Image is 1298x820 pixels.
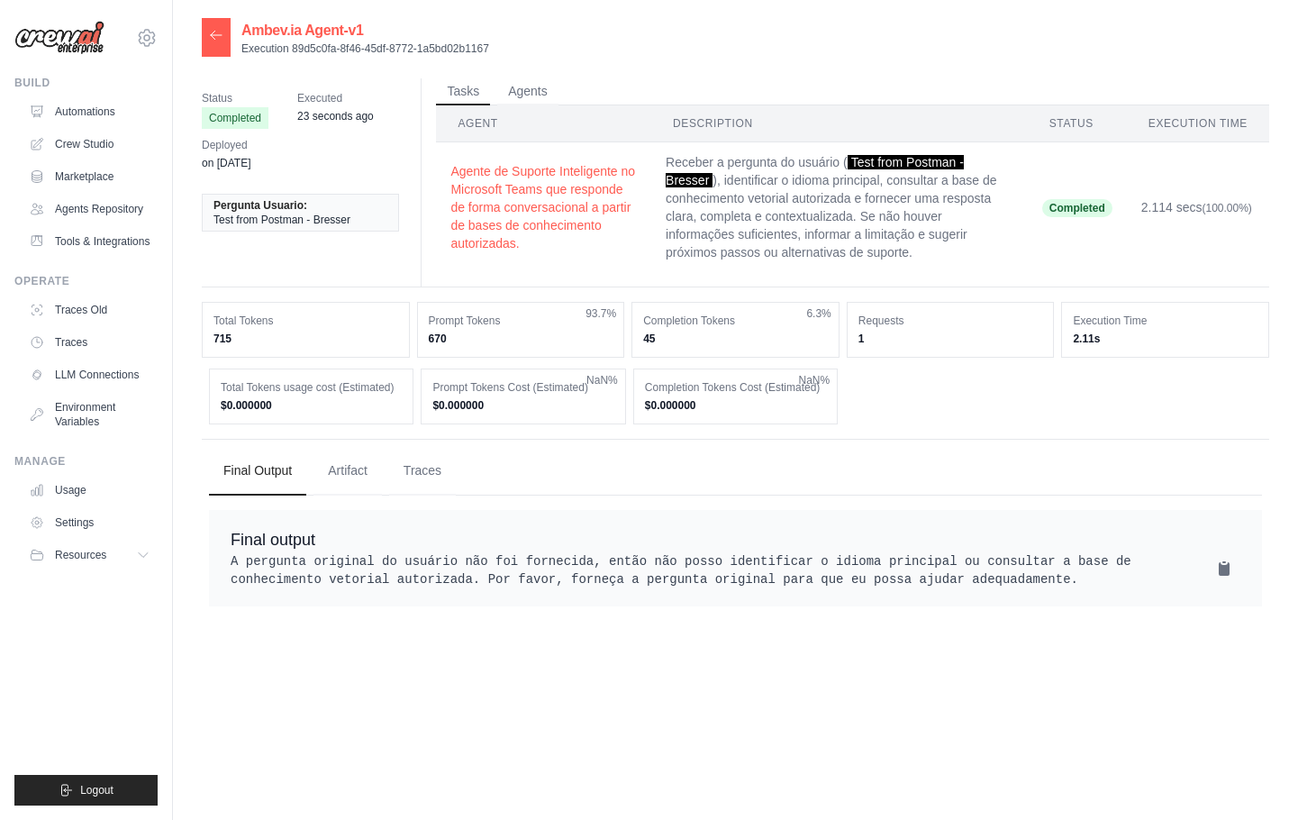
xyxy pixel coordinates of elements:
[14,76,158,90] div: Build
[858,314,1043,328] dt: Requests
[80,783,113,797] span: Logout
[643,314,828,328] dt: Completion Tokens
[1127,105,1269,142] th: Execution Time
[202,107,268,129] span: Completed
[231,552,1240,588] pre: A pergunta original do usuário não foi fornecida, então não posso identificar o idioma principal ...
[432,380,613,395] dt: Prompt Tokens Cost (Estimated)
[436,78,490,105] button: Tasks
[585,306,616,321] span: 93.7%
[14,274,158,288] div: Operate
[1127,142,1269,273] td: 2.114 secs
[450,162,637,252] button: Agente de Suporte Inteligente no Microsoft Teams que responde de forma conversacional a partir de...
[297,89,374,107] span: Executed
[14,454,158,469] div: Manage
[22,227,158,256] a: Tools & Integrations
[645,380,826,395] dt: Completion Tokens Cost (Estimated)
[14,775,158,806] button: Logout
[436,105,651,142] th: Agent
[22,328,158,357] a: Traces
[799,373,831,387] span: NaN%
[1073,314,1257,328] dt: Execution Time
[202,157,250,169] time: September 16, 2025 at 14:00 GMT-3
[429,314,613,328] dt: Prompt Tokens
[22,393,158,436] a: Environment Variables
[55,548,106,562] span: Resources
[389,447,456,496] button: Traces
[213,314,398,328] dt: Total Tokens
[1042,199,1112,217] span: Completed
[231,531,315,549] span: Final output
[1073,332,1257,346] dd: 2.11s
[1028,105,1127,142] th: Status
[22,130,158,159] a: Crew Studio
[22,97,158,126] a: Automations
[22,162,158,191] a: Marketplace
[241,41,489,56] p: Execution 89d5c0fa-8f46-45df-8772-1a5bd02b1167
[432,398,613,413] dd: $0.000000
[22,541,158,569] button: Resources
[313,447,382,496] button: Artifact
[202,136,250,154] span: Deployed
[14,21,104,55] img: Logo
[643,332,828,346] dd: 45
[22,195,158,223] a: Agents Repository
[497,78,558,105] button: Agents
[586,373,618,387] span: NaN%
[221,398,402,413] dd: $0.000000
[209,447,306,496] button: Final Output
[1203,202,1252,214] span: (100.00%)
[213,198,307,213] span: Pergunta Usuario:
[858,332,1043,346] dd: 1
[806,306,831,321] span: 6.3%
[22,476,158,505] a: Usage
[666,155,964,187] span: Test from Postman - Bresser
[213,332,398,346] dd: 715
[429,332,613,346] dd: 670
[241,20,489,41] h2: Ambev.ia Agent-v1
[22,296,158,324] a: Traces Old
[651,105,1028,142] th: Description
[297,110,374,123] time: September 24, 2025 at 18:05 GMT-3
[213,213,350,227] span: Test from Postman - Bresser
[22,360,158,389] a: LLM Connections
[645,398,826,413] dd: $0.000000
[651,142,1028,273] td: Receber a pergunta do usuário ( ), identificar o idioma principal, consultar a base de conhecimen...
[221,380,402,395] dt: Total Tokens usage cost (Estimated)
[202,89,268,107] span: Status
[22,508,158,537] a: Settings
